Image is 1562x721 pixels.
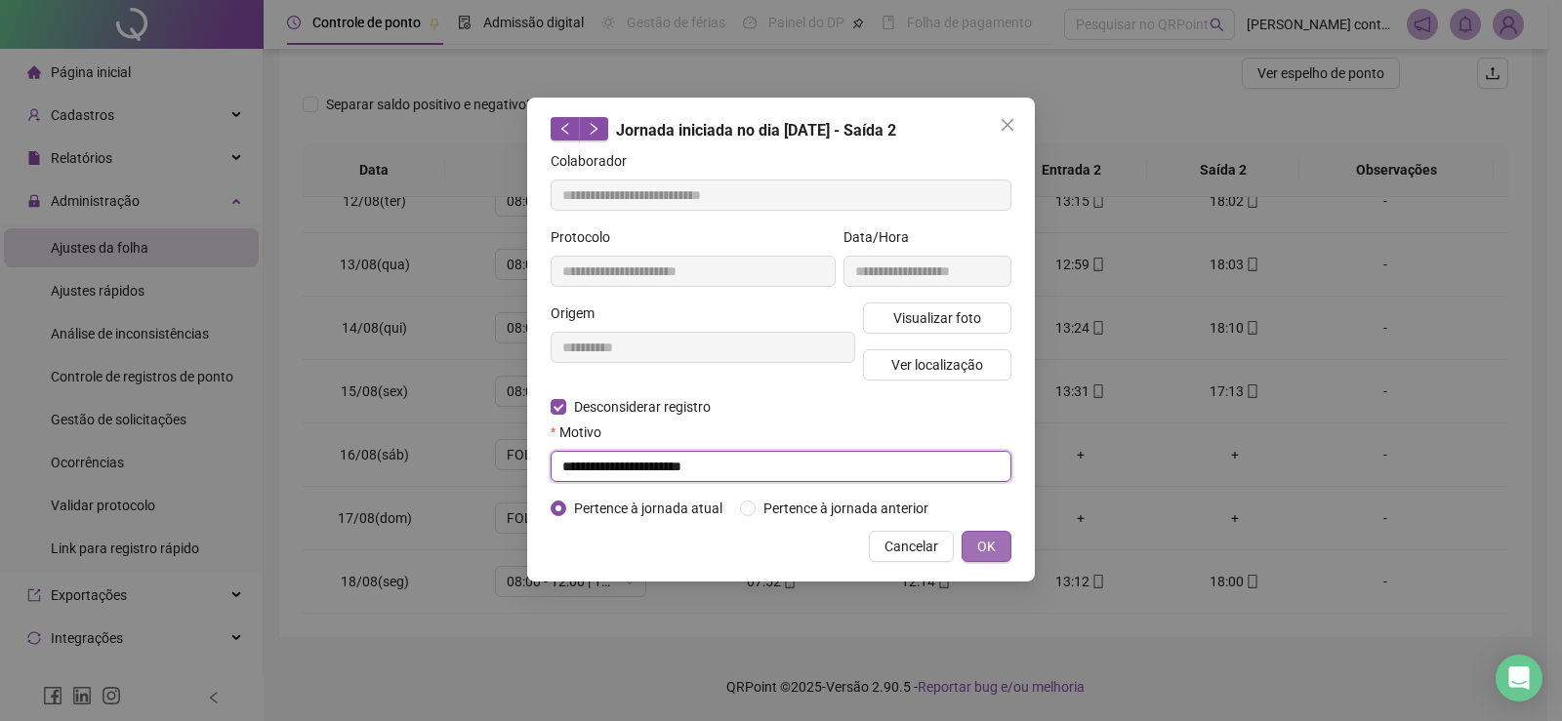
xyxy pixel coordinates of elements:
div: Jornada iniciada no dia [DATE] - Saída 2 [551,117,1011,142]
span: Pertence à jornada anterior [756,498,936,519]
label: Origem [551,302,607,324]
button: Ver localização [863,349,1011,381]
span: close [1000,117,1015,133]
div: Open Intercom Messenger [1496,655,1542,701]
label: Data/Hora [843,226,922,248]
span: left [558,122,572,136]
button: Visualizar foto [863,302,1011,334]
label: Motivo [551,421,614,443]
span: Pertence à jornada atual [566,498,730,519]
span: Visualizar foto [893,307,981,329]
button: Close [992,109,1023,140]
span: Desconsiderar registro [566,396,719,418]
label: Colaborador [551,150,639,172]
button: Cancelar [869,531,954,562]
button: left [551,117,580,140]
label: Protocolo [551,226,623,248]
button: right [579,117,608,140]
span: Ver localização [891,354,983,376]
span: Cancelar [884,536,938,557]
button: OK [962,531,1011,562]
span: OK [977,536,996,557]
span: right [587,122,600,136]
